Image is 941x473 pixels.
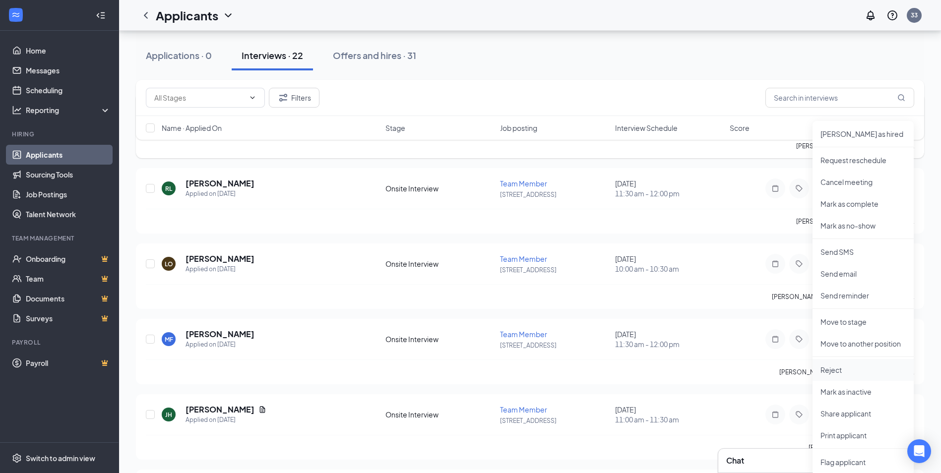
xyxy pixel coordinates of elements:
[249,94,256,102] svg: ChevronDown
[779,368,914,376] p: [PERSON_NAME] has applied more than .
[26,249,111,269] a: OnboardingCrown
[186,415,266,425] div: Applied on [DATE]
[500,416,609,425] p: [STREET_ADDRESS]
[796,217,914,226] p: [PERSON_NAME] interviewed .
[165,184,172,193] div: RL
[385,259,494,269] div: Onsite Interview
[500,190,609,199] p: [STREET_ADDRESS]
[500,179,547,188] span: Team Member
[793,184,805,192] svg: Tag
[26,289,111,308] a: DocumentsCrown
[333,49,416,61] div: Offers and hires · 31
[769,335,781,343] svg: Note
[897,94,905,102] svg: MagnifyingGlass
[769,411,781,418] svg: Note
[615,254,724,274] div: [DATE]
[385,183,494,193] div: Onsite Interview
[500,123,537,133] span: Job posting
[615,405,724,424] div: [DATE]
[242,49,303,61] div: Interviews · 22
[615,264,724,274] span: 10:00 am - 10:30 am
[615,123,678,133] span: Interview Schedule
[165,260,173,268] div: LO
[12,338,109,347] div: Payroll
[865,9,877,21] svg: Notifications
[615,339,724,349] span: 11:30 am - 12:00 pm
[615,329,724,349] div: [DATE]
[269,88,319,108] button: Filter Filters
[26,308,111,328] a: SurveysCrown
[162,123,222,133] span: Name · Applied On
[186,178,254,189] h5: [PERSON_NAME]
[165,335,173,344] div: MF
[500,266,609,274] p: [STREET_ADDRESS]
[385,123,405,133] span: Stage
[12,105,22,115] svg: Analysis
[26,41,111,60] a: Home
[615,188,724,198] span: 11:30 am - 12:00 pm
[793,411,805,418] svg: Tag
[154,92,245,103] input: All Stages
[186,253,254,264] h5: [PERSON_NAME]
[186,264,254,274] div: Applied on [DATE]
[911,11,918,19] div: 33
[186,189,254,199] div: Applied on [DATE]
[500,341,609,350] p: [STREET_ADDRESS]
[809,443,914,452] p: [PERSON_NAME] interviewed .
[615,414,724,424] span: 11:00 am - 11:30 am
[11,10,21,20] svg: WorkstreamLogo
[769,260,781,268] svg: Note
[385,334,494,344] div: Onsite Interview
[26,353,111,373] a: PayrollCrown
[12,453,22,463] svg: Settings
[26,165,111,184] a: Sourcing Tools
[26,105,111,115] div: Reporting
[793,260,805,268] svg: Tag
[277,92,289,104] svg: Filter
[26,60,111,80] a: Messages
[186,340,254,350] div: Applied on [DATE]
[96,10,106,20] svg: Collapse
[146,49,212,61] div: Applications · 0
[769,184,781,192] svg: Note
[12,234,109,242] div: Team Management
[140,9,152,21] svg: ChevronLeft
[156,7,218,24] h1: Applicants
[26,269,111,289] a: TeamCrown
[186,404,254,415] h5: [PERSON_NAME]
[222,9,234,21] svg: ChevronDown
[500,330,547,339] span: Team Member
[730,123,750,133] span: Score
[258,406,266,414] svg: Document
[165,411,172,419] div: JH
[385,410,494,419] div: Onsite Interview
[26,184,111,204] a: Job Postings
[793,335,805,343] svg: Tag
[26,145,111,165] a: Applicants
[26,80,111,100] a: Scheduling
[726,455,744,466] h3: Chat
[26,453,95,463] div: Switch to admin view
[186,329,254,340] h5: [PERSON_NAME]
[886,9,898,21] svg: QuestionInfo
[772,293,914,301] p: [PERSON_NAME] has applied more than .
[907,439,931,463] div: Open Intercom Messenger
[500,254,547,263] span: Team Member
[615,178,724,198] div: [DATE]
[765,88,914,108] input: Search in interviews
[26,204,111,224] a: Talent Network
[500,405,547,414] span: Team Member
[12,130,109,138] div: Hiring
